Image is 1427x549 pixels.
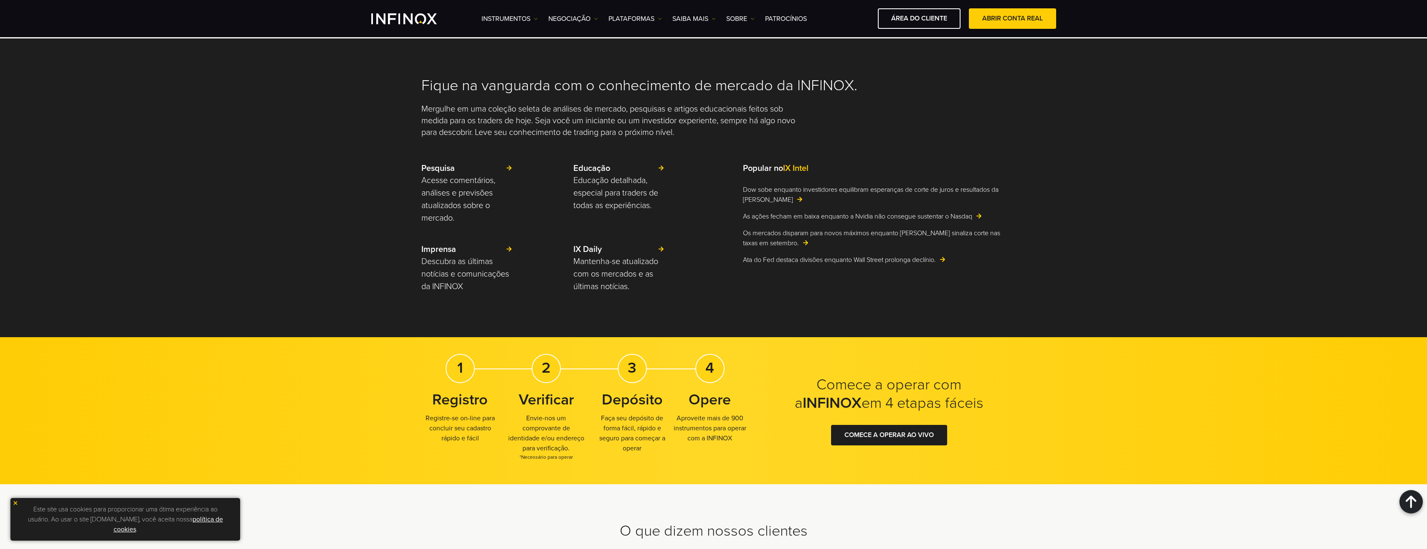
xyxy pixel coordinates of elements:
[573,244,665,293] a: IX Daily Mantenha-se atualizado com os mercados e as últimas notícias.
[507,413,585,461] p: Envie-nos um comprovante de identidade e/ou endereço para verificação.
[726,14,755,24] a: SOBRE
[421,103,807,138] p: Mergulhe em uma coleção seleta de análises de mercado, pesquisas e artigos educacionais feitos so...
[969,8,1056,29] a: ABRIR CONTA REAL
[765,14,807,24] a: Patrocínios
[743,228,1006,248] a: Os mercados disparam para novos máximos enquanto [PERSON_NAME] sinaliza corte nas taxas em setembro.
[671,413,749,443] p: Aproveite mais de 900 instrumentos para operar com a INFINOX
[705,359,714,377] strong: 4
[608,14,662,24] a: PLATAFORMAS
[878,8,961,29] a: ÁREA DO CLIENTE
[743,185,1006,205] a: Dow sobe enquanto investidores equilibram esperanças de corte de juros e resultados da [PERSON_NAME]
[371,13,456,24] a: INFINOX Logo
[421,413,499,443] p: Registre-se on-line para concluir seu cadastro rápido e fácil
[519,391,574,409] strong: Verificar
[421,255,513,293] p: Descubra as últimas notícias e comunicações da INFINOX
[573,163,665,212] a: Educação Educação detalhada, especial para traders de todas as experiências.
[593,413,671,453] p: Faça seu depósito de forma fácil, rápido e seguro para começar a operar
[421,163,455,173] strong: Pesquisa
[421,244,456,254] strong: Imprensa
[15,502,236,536] p: Este site usa cookies para proporcionar uma ótima experiência ao usuário. Ao usar o site [DOMAIN_...
[432,391,488,409] strong: Registro
[421,174,513,224] p: Acesse comentários, análises e previsões atualizados sobre o mercado.
[573,174,665,212] p: Educação detalhada, especial para traders de todas as experiências.
[831,425,947,445] a: COMECE A OPERAR AO VIVO
[803,394,862,412] strong: INFINOX
[573,244,602,254] strong: IX Daily
[548,14,598,24] a: NEGOCIAÇÃO
[783,163,809,173] span: IX Intel
[743,211,1006,221] a: As ações fecham em baixa enquanto a Nvidia não consegue sustentar o Nasdaq
[542,359,550,377] strong: 2
[457,359,463,377] strong: 1
[743,163,809,173] strong: Popular no
[421,244,513,293] a: Imprensa Descubra as últimas notícias e comunicações da INFINOX
[743,255,1006,265] a: Ata do Fed destaca divisões enquanto Wall Street prolonga declínio.
[421,522,1006,540] h2: O que dizem nossos clientes
[13,500,18,506] img: yellow close icon
[672,14,716,24] a: Saiba mais
[482,14,538,24] a: Instrumentos
[507,453,585,461] span: *Necessário para operar
[573,163,610,173] strong: Educação
[785,376,994,412] h2: Comece a operar com a em 4 etapas fáceis
[421,163,513,224] a: Pesquisa Acesse comentários, análises e previsões atualizados sobre o mercado.
[689,391,731,409] strong: Opere
[573,255,665,293] p: Mantenha-se atualizado com os mercados e as últimas notícias.
[628,359,636,377] strong: 3
[602,391,663,409] strong: Depósito
[421,76,1006,95] h2: Fique na vanguarda com o conhecimento de mercado da INFINOX.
